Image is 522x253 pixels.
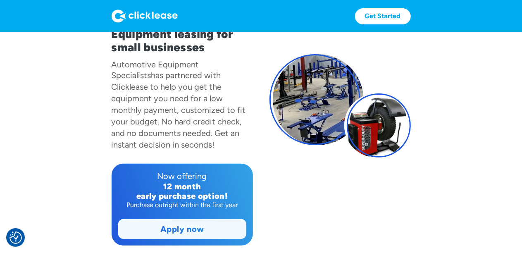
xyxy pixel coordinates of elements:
[118,182,246,191] div: 12 month
[112,60,199,80] div: Automotive Equipment Specialists
[118,201,246,209] div: Purchase outright within the first year
[119,220,246,239] a: Apply now
[112,70,246,150] div: has partnered with Clicklease to help you get the equipment you need for a low monthly payment, c...
[10,232,22,244] button: Consent Preferences
[355,8,411,24] a: Get Started
[10,232,22,244] img: Revisit consent button
[118,191,246,201] div: early purchase option!
[112,27,253,54] h1: Equipment leasing for small businesses
[112,10,178,23] img: Logo
[118,170,246,182] div: Now offering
